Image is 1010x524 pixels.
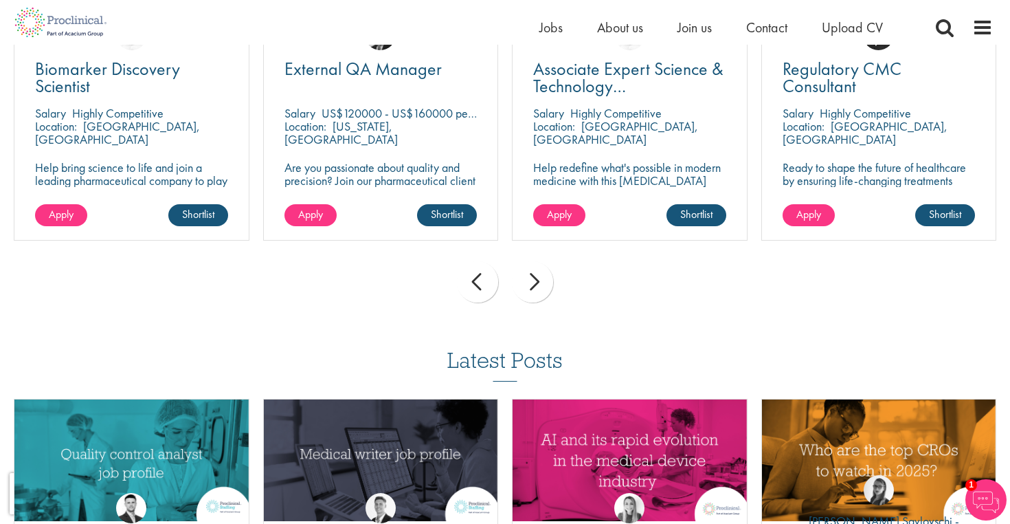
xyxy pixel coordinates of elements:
[49,207,74,221] span: Apply
[915,204,975,226] a: Shortlist
[298,207,323,221] span: Apply
[533,57,723,115] span: Associate Expert Science & Technology ([MEDICAL_DATA])
[14,400,249,521] a: Link to a post
[547,207,572,221] span: Apply
[35,161,228,226] p: Help bring science to life and join a leading pharmaceutical company to play a key role in delive...
[513,400,747,521] a: Link to a post
[783,118,824,134] span: Location:
[512,261,553,303] div: next
[35,118,77,134] span: Location:
[72,105,164,121] p: Highly Competitive
[762,400,996,521] a: Link to a post
[366,493,396,523] img: George Watson
[417,204,477,226] a: Shortlist
[116,493,146,523] img: Joshua Godden
[539,19,563,36] a: Jobs
[570,105,662,121] p: Highly Competitive
[447,349,563,382] h3: Latest Posts
[965,479,977,491] span: 1
[597,19,643,36] a: About us
[820,105,911,121] p: Highly Competitive
[666,204,726,226] a: Shortlist
[533,118,698,147] p: [GEOGRAPHIC_DATA], [GEOGRAPHIC_DATA]
[822,19,883,36] a: Upload CV
[864,475,894,505] img: Theodora Savlovschi - Wicks
[284,118,398,147] p: [US_STATE], [GEOGRAPHIC_DATA]
[35,57,180,98] span: Biomarker Discovery Scientist
[746,19,787,36] a: Contact
[783,118,947,147] p: [GEOGRAPHIC_DATA], [GEOGRAPHIC_DATA]
[168,204,228,226] a: Shortlist
[614,493,644,523] img: Hannah Burke
[783,204,835,226] a: Apply
[35,204,87,226] a: Apply
[965,479,1007,521] img: Chatbot
[677,19,712,36] a: Join us
[264,400,498,521] a: Link to a post
[35,105,66,121] span: Salary
[14,400,249,521] img: quality control analyst job profile
[533,118,575,134] span: Location:
[783,57,901,98] span: Regulatory CMC Consultant
[284,161,478,213] p: Are you passionate about quality and precision? Join our pharmaceutical client and help ensure to...
[284,118,326,134] span: Location:
[783,105,813,121] span: Salary
[284,57,442,80] span: External QA Manager
[322,105,505,121] p: US$120000 - US$160000 per annum
[35,118,200,147] p: [GEOGRAPHIC_DATA], [GEOGRAPHIC_DATA]
[533,204,585,226] a: Apply
[533,105,564,121] span: Salary
[533,161,726,200] p: Help redefine what's possible in modern medicine with this [MEDICAL_DATA] Associate Expert Scienc...
[35,61,228,95] a: Biomarker Discovery Scientist
[264,400,498,521] img: Medical writer job profile
[783,161,976,239] p: Ready to shape the future of healthcare by ensuring life-changing treatments meet global regulato...
[284,105,315,121] span: Salary
[513,400,747,521] img: AI and Its Impact on the Medical Device Industry | Proclinical
[284,204,337,226] a: Apply
[796,207,821,221] span: Apply
[762,400,996,521] img: Top 10 CROs 2025 | Proclinical
[457,261,498,303] div: prev
[284,61,478,78] a: External QA Manager
[533,61,726,95] a: Associate Expert Science & Technology ([MEDICAL_DATA])
[783,61,976,95] a: Regulatory CMC Consultant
